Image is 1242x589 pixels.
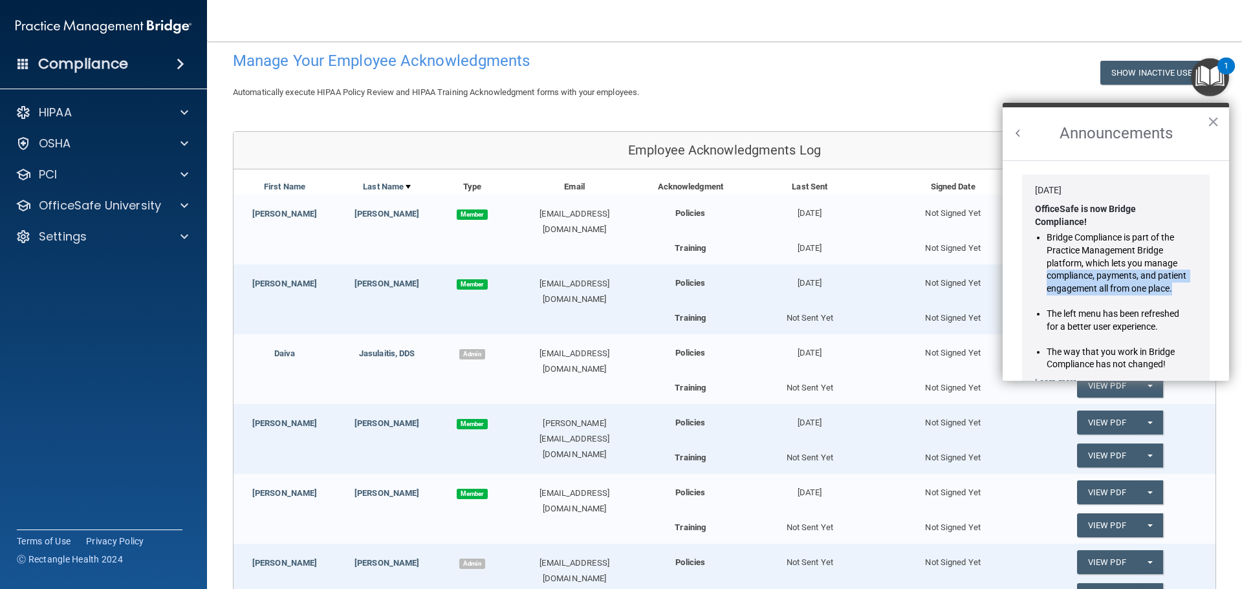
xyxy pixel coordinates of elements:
div: Not Signed Yet [881,264,1024,291]
div: Not Signed Yet [881,474,1024,500]
span: Ⓒ Rectangle Health 2024 [17,553,123,566]
div: [DATE] [738,264,881,291]
a: First Name [264,179,305,195]
a: Last Name [363,179,411,195]
div: [DATE] [738,195,881,221]
div: Not Signed Yet [881,234,1024,256]
p: OSHA [39,136,71,151]
b: Training [675,383,706,392]
div: Not Signed Yet [881,444,1024,466]
div: Type [438,179,506,195]
div: [DATE] [1035,184,1197,197]
a: OfficeSafe University [16,198,188,213]
div: Signed Date [881,179,1024,195]
div: Not Sent Yet [738,444,881,466]
div: Not Signed Yet [881,404,1024,431]
a: [PERSON_NAME] [252,418,317,428]
div: Email [507,179,643,195]
span: Admin [459,559,485,569]
p: HIPAA [39,105,72,120]
b: Policies [675,418,705,427]
div: Not Signed Yet [881,544,1024,570]
a: Settings [16,229,188,244]
div: [EMAIL_ADDRESS][DOMAIN_NAME] [507,486,643,517]
iframe: Drift Widget Chat Controller [1018,497,1226,549]
a: [PERSON_NAME] [354,418,419,428]
div: [EMAIL_ADDRESS][DOMAIN_NAME] [507,346,643,377]
button: Back to Resource Center Home [1012,127,1025,140]
a: PCI [16,167,188,182]
b: Training [675,522,706,532]
h4: Manage Your Employee Acknowledgments [233,52,798,69]
div: [DATE] [738,234,881,256]
div: Not Signed Yet [881,513,1024,535]
a: [PERSON_NAME] [252,488,317,498]
span: Member [457,489,488,499]
span: Automatically execute HIPAA Policy Review and HIPAA Training Acknowledgment forms with your emplo... [233,87,639,97]
a: View PDF [1077,444,1137,467]
h4: Compliance [38,55,128,73]
div: [EMAIL_ADDRESS][DOMAIN_NAME] [507,276,643,307]
a: [PERSON_NAME] [354,488,419,498]
li: The left menu has been refreshed for a better user experience. [1047,308,1187,333]
div: 1 [1224,66,1228,83]
div: Resource Center [1003,103,1229,381]
div: [PERSON_NAME][EMAIL_ADDRESS][DOMAIN_NAME] [507,416,643,462]
a: View PDF [1077,374,1137,398]
a: [PERSON_NAME] [354,279,419,288]
b: Policies [675,487,705,497]
span: Member [457,419,488,429]
a: Learn more › [1035,377,1082,387]
button: Open Resource Center, 1 new notification [1191,58,1229,96]
a: Jasulaitis, DDS [359,348,415,358]
div: Not Sent Yet [738,304,881,326]
span: Admin [459,349,485,359]
p: OfficeSafe University [39,198,161,213]
div: [DATE] [738,404,881,431]
a: View PDF [1077,411,1137,434]
div: Not Signed Yet [881,374,1024,396]
a: [PERSON_NAME] [354,558,419,568]
img: PMB logo [16,14,191,39]
div: Not Sent Yet [738,374,881,396]
a: View PDF [1077,480,1137,504]
div: Last Sent [738,179,881,195]
span: Member [457,209,488,220]
button: Show Inactive Users [1100,61,1213,85]
b: Training [675,313,706,323]
div: [EMAIL_ADDRESS][DOMAIN_NAME] [507,206,643,237]
b: Training [675,453,706,462]
a: Terms of Use [17,535,71,548]
span: Member [457,279,488,290]
b: Training [675,243,706,253]
b: Policies [675,208,705,218]
a: Daiva [274,348,296,358]
b: Policies [675,348,705,358]
strong: OfficeSafe is now Bridge Compliance! [1035,204,1138,227]
a: [PERSON_NAME] [252,279,317,288]
div: Not Signed Yet [881,304,1024,326]
a: [PERSON_NAME] [252,558,317,568]
div: Not Sent Yet [738,513,881,535]
button: Close [1207,111,1219,132]
div: [DATE] [738,474,881,500]
b: Policies [675,557,705,567]
b: Policies [675,278,705,288]
div: Not Signed Yet [881,334,1024,361]
a: [PERSON_NAME] [354,209,419,219]
div: Employee Acknowledgments Log [234,132,1215,169]
a: Privacy Policy [86,535,144,548]
a: HIPAA [16,105,188,120]
a: [PERSON_NAME] [252,209,317,219]
li: The way that you work in Bridge Compliance has not changed! [1047,346,1187,371]
a: View PDF [1077,550,1137,574]
p: Settings [39,229,87,244]
div: [DATE] [738,334,881,361]
div: Acknowledgment [643,179,739,195]
h2: Announcements [1003,107,1229,160]
div: Not Sent Yet [738,544,881,570]
div: [EMAIL_ADDRESS][DOMAIN_NAME] [507,555,643,586]
li: Bridge Compliance is part of the Practice Management Bridge platform, which lets you manage compl... [1047,231,1187,295]
a: OSHA [16,136,188,151]
div: Not Signed Yet [881,195,1024,221]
